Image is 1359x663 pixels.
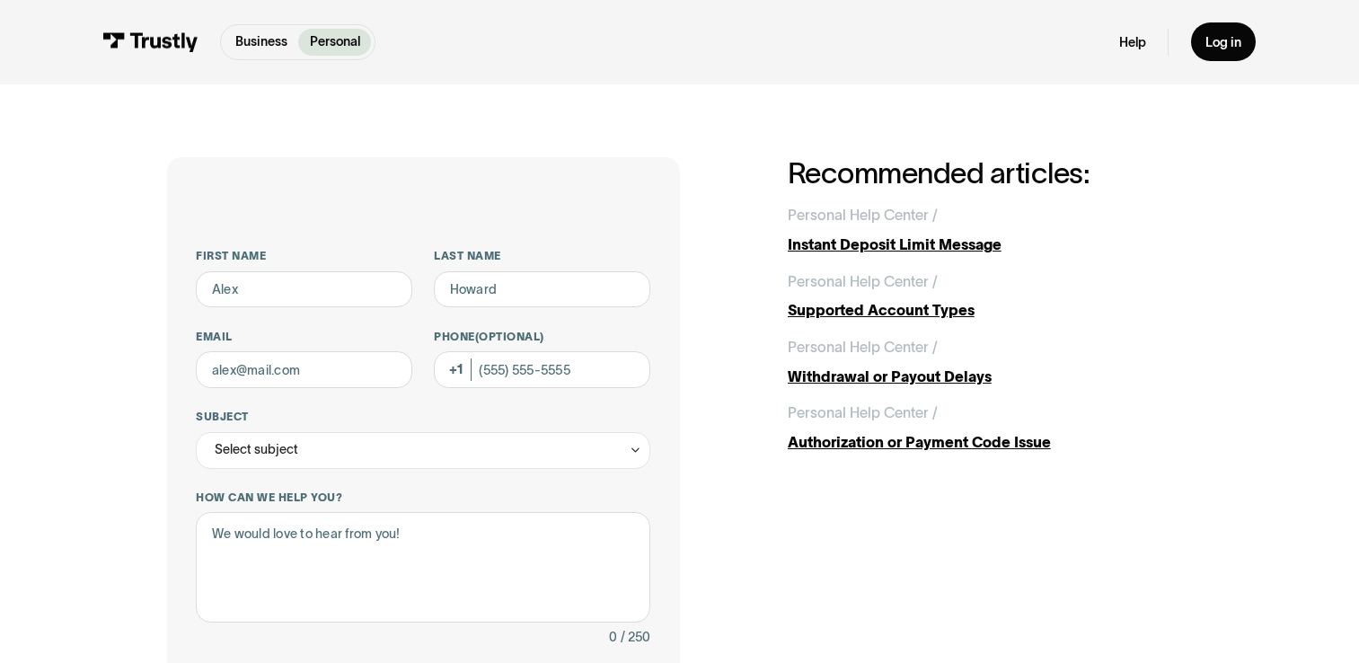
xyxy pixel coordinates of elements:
input: Howard [434,271,650,308]
label: Email [196,330,412,344]
a: Log in [1191,22,1257,61]
a: Personal Help Center /Authorization or Payment Code Issue [788,402,1192,453]
div: 0 [609,626,617,648]
input: alex@mail.com [196,351,412,388]
label: Last name [434,249,650,263]
div: Select subject [215,438,298,460]
label: Subject [196,410,649,424]
h2: Recommended articles: [788,157,1192,190]
img: Trustly Logo [103,32,199,52]
div: Log in [1205,34,1241,51]
div: Personal Help Center / [788,336,938,358]
div: Personal Help Center / [788,402,938,423]
div: Withdrawal or Payout Delays [788,366,1192,387]
div: / 250 [621,626,650,648]
label: First name [196,249,412,263]
a: Business [225,29,298,56]
div: Personal Help Center / [788,204,938,225]
label: Phone [434,330,650,344]
p: Personal [310,32,360,51]
a: Help [1119,34,1146,51]
a: Personal Help Center /Instant Deposit Limit Message [788,204,1192,255]
span: (Optional) [475,331,544,342]
p: Business [235,32,287,51]
a: Personal Help Center /Supported Account Types [788,270,1192,322]
a: Personal Help Center /Withdrawal or Payout Delays [788,336,1192,387]
input: (555) 555-5555 [434,351,650,388]
div: Instant Deposit Limit Message [788,234,1192,255]
input: Alex [196,271,412,308]
div: Authorization or Payment Code Issue [788,431,1192,453]
a: Personal [298,29,370,56]
div: Select subject [196,432,649,469]
label: How can we help you? [196,491,649,505]
div: Supported Account Types [788,299,1192,321]
div: Personal Help Center / [788,270,938,292]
